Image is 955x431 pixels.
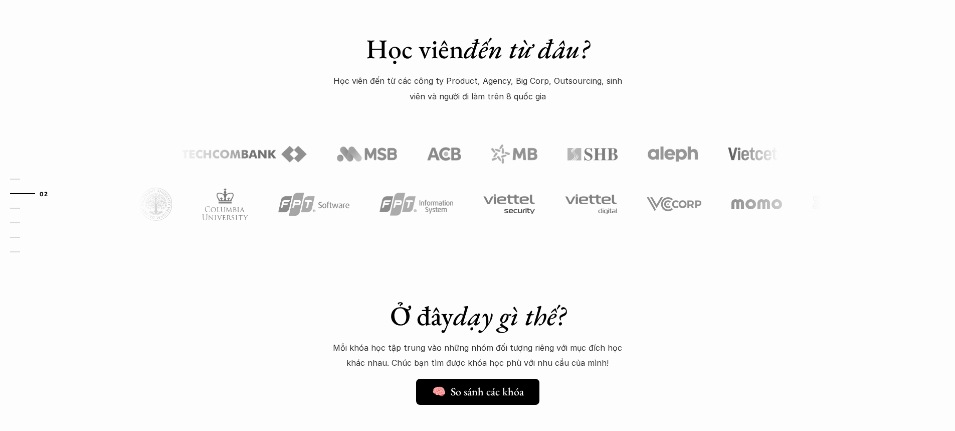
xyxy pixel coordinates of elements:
h1: Ở đây [302,300,653,332]
p: Học viên đến từ các công ty Product, Agency, Big Corp, Outsourcing, sinh viên và người đi làm trê... [327,73,628,104]
h1: Học viên [302,33,653,65]
strong: 02 [40,190,48,197]
h5: 🧠 So sánh các khóa [432,385,524,398]
p: Mỗi khóa học tập trung vào những nhóm đối tượng riêng với mục đích học khác nhau. Chúc bạn tìm đư... [327,340,628,371]
a: 🧠 So sánh các khóa [416,379,539,405]
em: đến từ đâu? [464,31,589,66]
a: 02 [10,188,58,200]
em: dạy gì thế? [453,298,565,333]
